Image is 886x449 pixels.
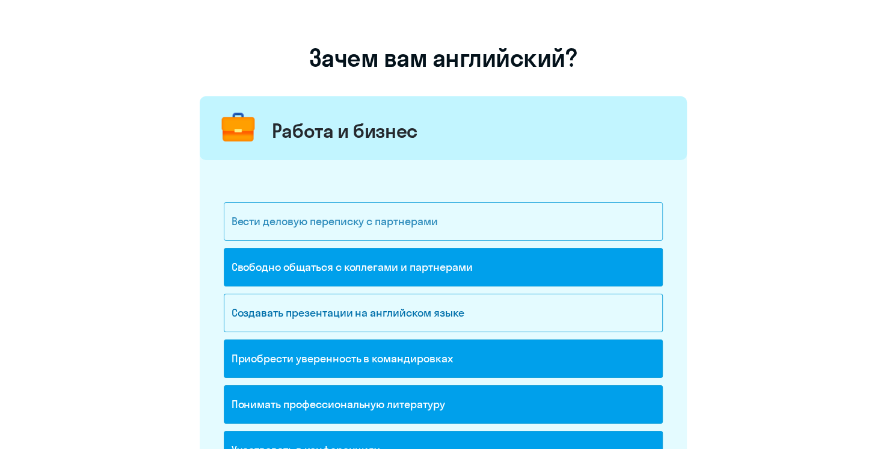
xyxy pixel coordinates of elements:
[200,43,687,72] h1: Зачем вам английский?
[224,385,663,424] div: Понимать профессиональную литературу
[216,106,260,150] img: briefcase.png
[272,119,418,143] div: Работа и бизнес
[224,339,663,378] div: Приобрести уверенность в командировках
[224,202,663,241] div: Вести деловую переписку с партнерами
[224,248,663,286] div: Свободно общаться с коллегами и партнерами
[224,294,663,332] div: Создавать презентации на английском языке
